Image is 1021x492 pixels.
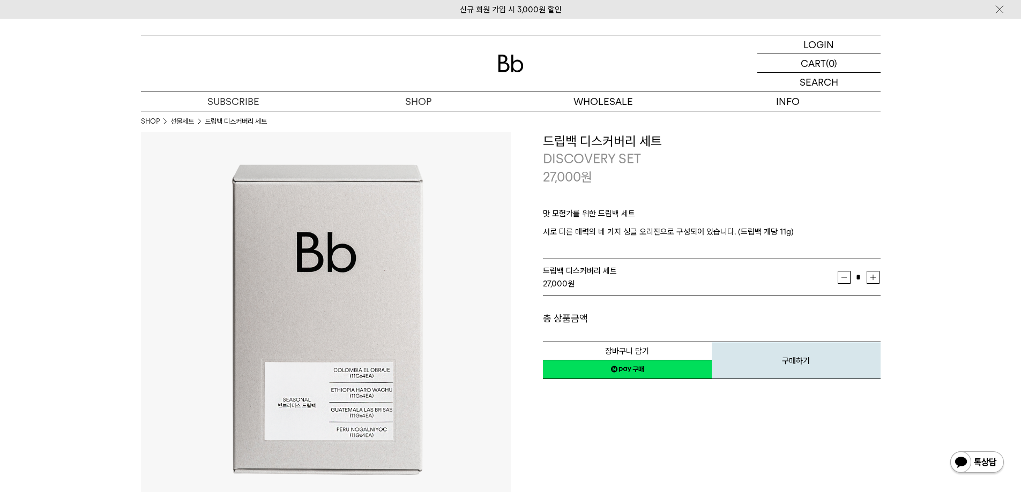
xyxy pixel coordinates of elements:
p: WHOLESALE [511,92,696,111]
a: CART (0) [757,54,881,73]
p: 27,000 [543,168,592,186]
a: SUBSCRIBE [141,92,326,111]
p: DISCOVERY SET [543,150,881,168]
strong: 27,000 [543,279,568,289]
dt: 총 상품금액 [543,312,712,325]
p: 서로 다른 매력의 네 가지 싱글 오리진으로 구성되어 있습니다. (드립백 개당 11g) [543,225,881,238]
a: SHOP [326,92,511,111]
p: INFO [696,92,881,111]
a: 선물세트 [170,116,194,127]
span: 드립백 디스커버리 세트 [543,266,617,276]
p: CART [801,54,826,72]
button: 증가 [867,271,880,284]
a: LOGIN [757,35,881,54]
span: 원 [581,169,592,185]
button: 감소 [838,271,851,284]
img: 로고 [498,55,524,72]
p: (0) [826,54,837,72]
p: LOGIN [803,35,834,54]
button: 구매하기 [712,342,881,379]
img: 카카오톡 채널 1:1 채팅 버튼 [949,450,1005,476]
a: 새창 [543,360,712,379]
button: 장바구니 담기 [543,342,712,360]
a: 신규 회원 가입 시 3,000원 할인 [460,5,562,14]
p: 맛 모험가를 위한 드립백 세트 [543,207,881,225]
li: 드립백 디스커버리 세트 [205,116,267,127]
div: 원 [543,277,838,290]
a: SHOP [141,116,160,127]
h3: 드립백 디스커버리 세트 [543,132,881,150]
p: SEARCH [800,73,838,92]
